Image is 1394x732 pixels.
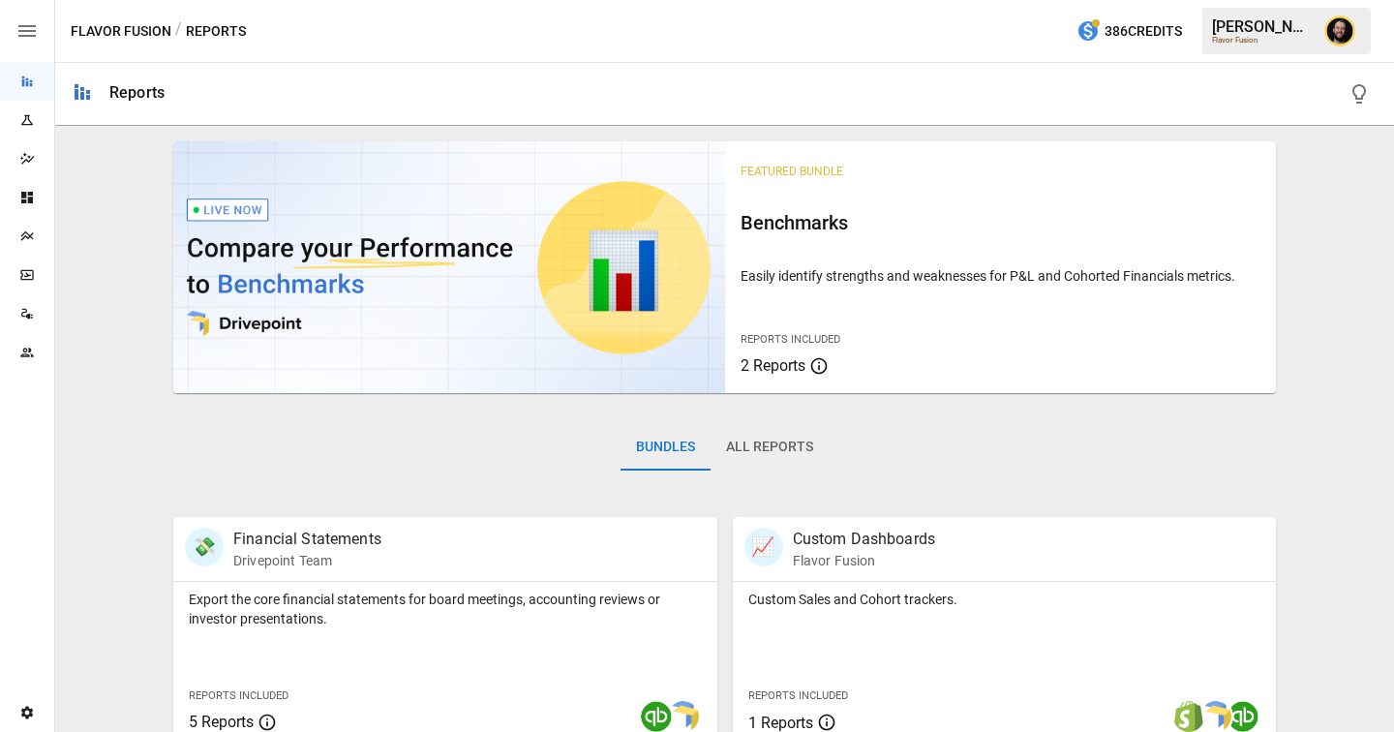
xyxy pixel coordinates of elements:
div: [PERSON_NAME] [1212,17,1313,36]
p: Financial Statements [233,528,381,551]
span: Reports Included [189,689,288,702]
span: 1 Reports [748,714,813,732]
span: Featured Bundle [741,165,843,178]
span: 5 Reports [189,713,254,731]
button: Ciaran Nugent [1313,4,1367,58]
button: Flavor Fusion [71,19,171,44]
h6: Benchmarks [741,207,1261,238]
p: Custom Sales and Cohort trackers. [748,590,1261,609]
span: 386 Credits [1105,19,1182,44]
button: 386Credits [1069,14,1190,49]
span: 2 Reports [741,356,805,375]
img: smart model [668,701,699,732]
div: Flavor Fusion [1212,36,1313,45]
div: 📈 [744,528,783,566]
div: 💸 [185,528,224,566]
img: smart model [1200,701,1231,732]
span: Reports Included [748,689,848,702]
button: Bundles [621,424,711,471]
p: Drivepoint Team [233,551,381,570]
p: Custom Dashboards [793,528,936,551]
div: Reports [109,83,165,102]
img: video thumbnail [173,141,725,393]
button: All Reports [711,424,829,471]
p: Flavor Fusion [793,551,936,570]
p: Easily identify strengths and weaknesses for P&L and Cohorted Financials metrics. [741,266,1261,286]
img: quickbooks [641,701,672,732]
span: Reports Included [741,333,840,346]
div: / [175,19,182,44]
img: quickbooks [1227,701,1258,732]
p: Export the core financial statements for board meetings, accounting reviews or investor presentat... [189,590,702,628]
img: shopify [1173,701,1204,732]
img: Ciaran Nugent [1324,15,1355,46]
